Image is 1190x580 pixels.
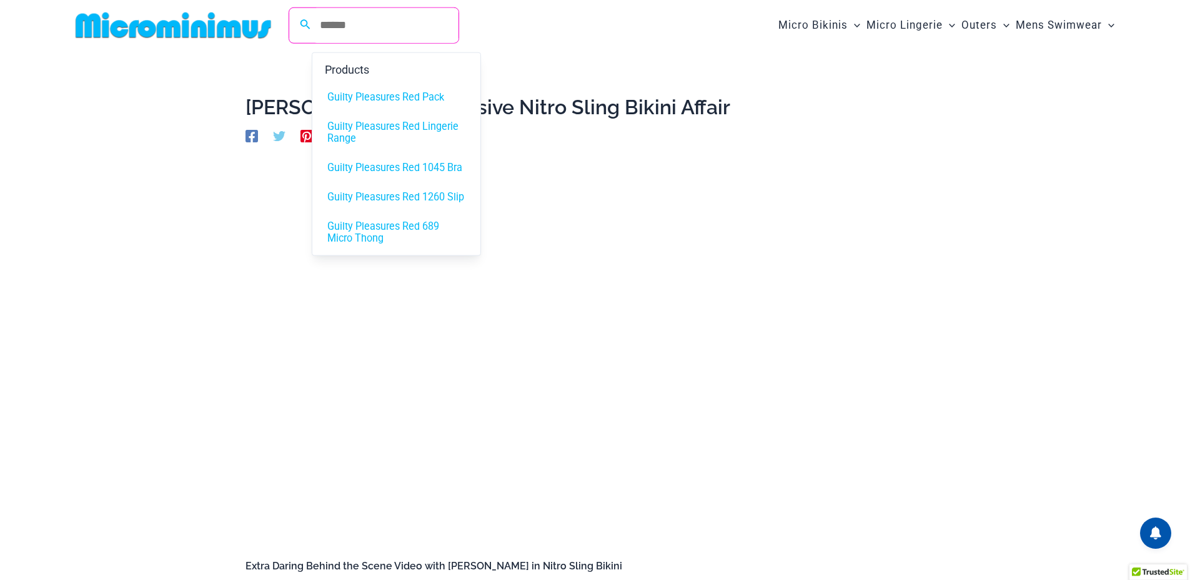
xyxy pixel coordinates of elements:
a: Micro BikinisMenu ToggleMenu Toggle [775,6,863,44]
a: Pinterest [300,128,313,142]
h6: Extra Daring Behind the Scene Video with [PERSON_NAME] in Nitro Sling Bikini [245,560,945,573]
span: Micro Bikinis [778,9,848,41]
nav: Site Navigation [773,4,1120,46]
span: Guilty Pleasures Red 1260 Slip [327,190,464,202]
span: Mens Swimwear [1016,9,1102,41]
span: Menu Toggle [997,9,1009,41]
span: Guilty Pleasures Red 1045 Bra [327,161,462,173]
img: MM SHOP LOGO FLAT [71,11,276,39]
a: OutersMenu ToggleMenu Toggle [958,6,1013,44]
a: Facebook [245,128,258,142]
span: Outers [961,9,997,41]
div: Search results [312,52,481,255]
span: Guilty Pleasures Red Pack [327,91,444,102]
span: Menu Toggle [1102,9,1114,41]
span: Guilty Pleasures Red Lingerie Range [327,120,465,144]
input: Search Submit [312,7,459,43]
span: Menu Toggle [943,9,955,41]
a: Twitter [273,128,285,142]
a: Micro LingerieMenu ToggleMenu Toggle [863,6,958,44]
a: Mens SwimwearMenu ToggleMenu Toggle [1013,6,1118,44]
span: Guilty Pleasures Red 689 Micro Thong [327,220,465,243]
h1: [PERSON_NAME]’s Explosive Nitro Sling Bikini Affair [245,96,945,119]
label: Products [315,52,478,82]
span: Micro Lingerie [866,9,943,41]
a: Search icon link [300,17,311,33]
span: Menu Toggle [848,9,860,41]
